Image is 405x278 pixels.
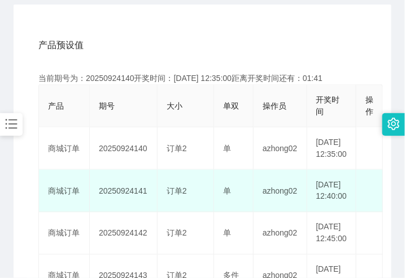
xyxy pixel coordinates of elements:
[90,127,158,170] td: 20250924140
[254,212,307,255] td: azhong02
[48,101,64,110] span: 产品
[316,95,340,116] span: 开奖时间
[90,212,158,255] td: 20250924142
[39,127,90,170] td: 商城订单
[99,101,115,110] span: 期号
[263,101,286,110] span: 操作员
[167,186,187,195] span: 订单2
[307,127,357,170] td: [DATE] 12:35:00
[307,170,357,212] td: [DATE] 12:40:00
[167,229,187,238] span: 订单2
[254,170,307,212] td: azhong02
[223,101,239,110] span: 单双
[39,170,90,212] td: 商城订单
[38,72,367,84] div: 当前期号为：20250924140开奖时间：[DATE] 12:35:00距离开奖时间还有：01:41
[387,118,400,130] i: 图标: setting
[223,186,231,195] span: 单
[90,170,158,212] td: 20250924141
[39,212,90,255] td: 商城订单
[307,212,357,255] td: [DATE] 12:45:00
[167,101,182,110] span: 大小
[223,144,231,153] span: 单
[167,144,187,153] span: 订单2
[365,95,373,116] span: 操作
[254,127,307,170] td: azhong02
[38,39,84,52] span: 产品预设值
[223,229,231,238] span: 单
[4,117,19,131] i: 图标: bars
